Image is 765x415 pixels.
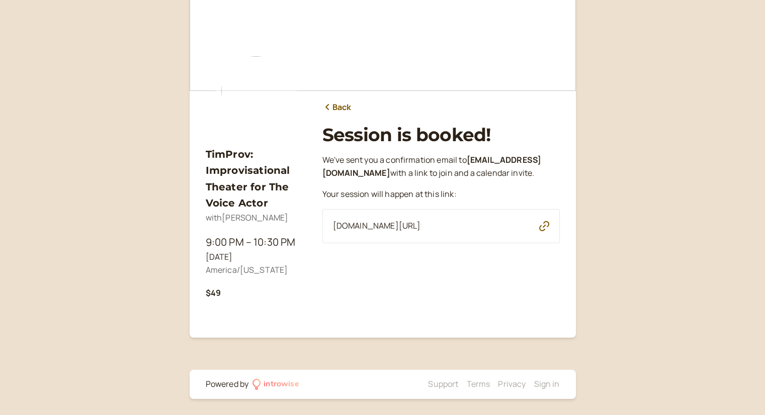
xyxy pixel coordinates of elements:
[252,378,299,391] a: introwise
[206,251,306,264] div: [DATE]
[322,101,352,114] a: Back
[466,378,490,389] a: Terms
[206,378,249,391] div: Powered by
[206,146,306,212] h3: TimProv: Improvisational Theater for The Voice Actor
[264,378,299,391] div: introwise
[206,264,306,277] div: America/[US_STATE]
[322,188,560,201] p: Your session will happen at this link:
[322,154,560,180] p: We ' ve sent you a confirmation email to with a link to join and a calendar invite.
[534,378,559,389] a: Sign in
[206,287,221,298] b: $49
[498,378,526,389] a: Privacy
[206,234,306,250] div: 9:00 PM – 10:30 PM
[206,212,289,223] span: with [PERSON_NAME]
[322,124,560,146] h1: Session is booked!
[333,220,421,233] span: [DOMAIN_NAME][URL]
[428,378,458,389] a: Support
